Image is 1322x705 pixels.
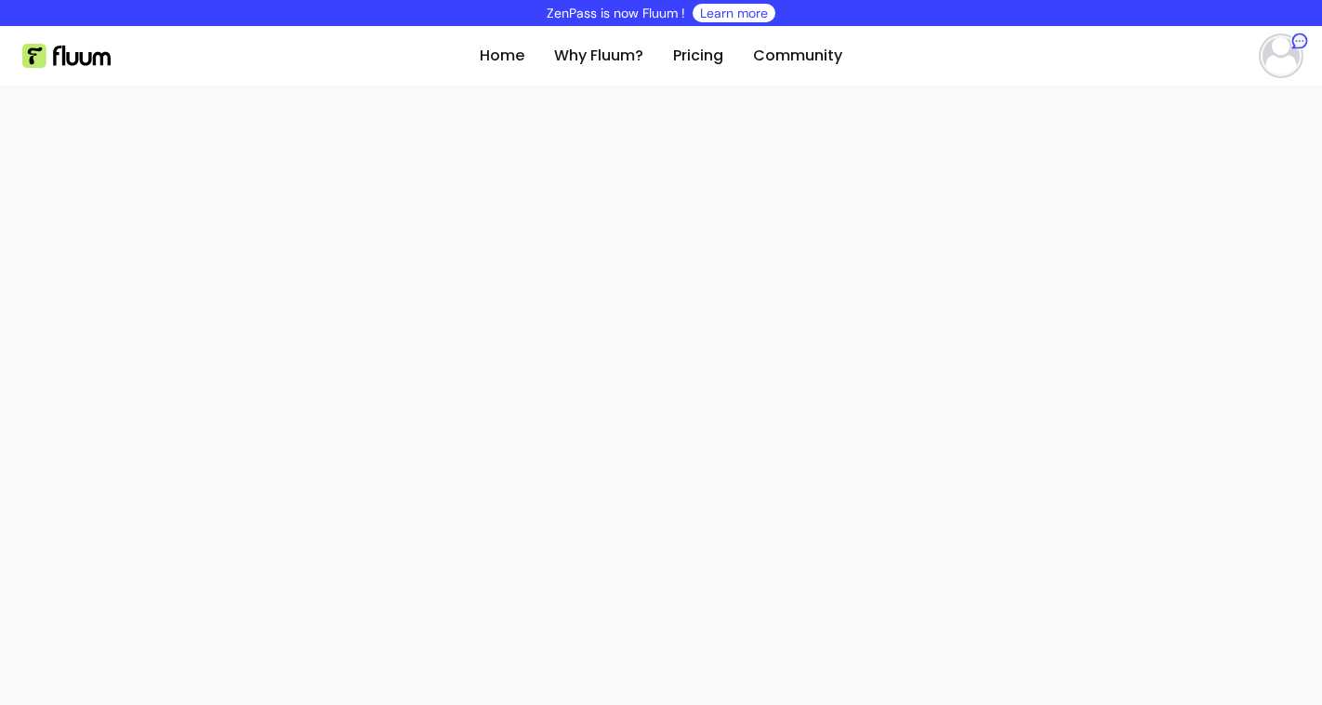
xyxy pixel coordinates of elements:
p: ZenPass is now Fluum ! [547,4,685,22]
a: Pricing [673,45,723,67]
button: avatar [1255,37,1300,74]
a: Learn more [700,4,768,22]
img: avatar [1263,37,1300,74]
img: Fluum Logo [22,44,111,68]
a: Why Fluum? [554,45,643,67]
a: Community [753,45,842,67]
a: Home [480,45,524,67]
